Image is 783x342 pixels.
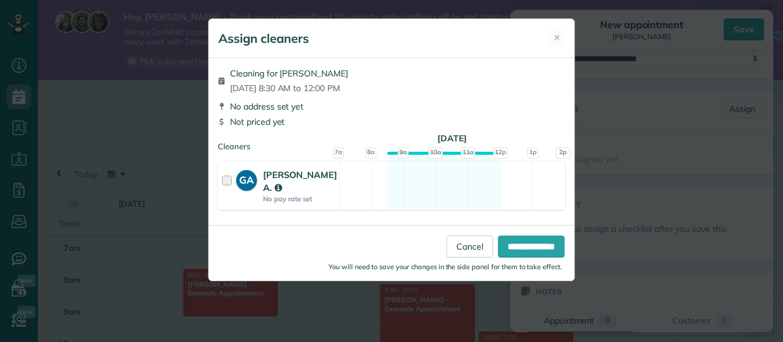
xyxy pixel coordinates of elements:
[328,262,562,271] small: You will need to save your changes in the side panel for them to take effect.
[218,100,565,113] div: No address set yet
[218,141,565,144] div: Cleaners
[218,30,309,47] h5: Assign cleaners
[230,82,348,94] span: [DATE] 8:30 AM to 12:00 PM
[236,170,257,187] strong: GA
[230,67,348,80] span: Cleaning for [PERSON_NAME]
[263,195,337,203] strong: No pay rate set
[447,236,493,258] a: Cancel
[554,32,560,43] span: ✕
[218,116,565,128] div: Not priced yet
[263,169,337,193] strong: [PERSON_NAME] A.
